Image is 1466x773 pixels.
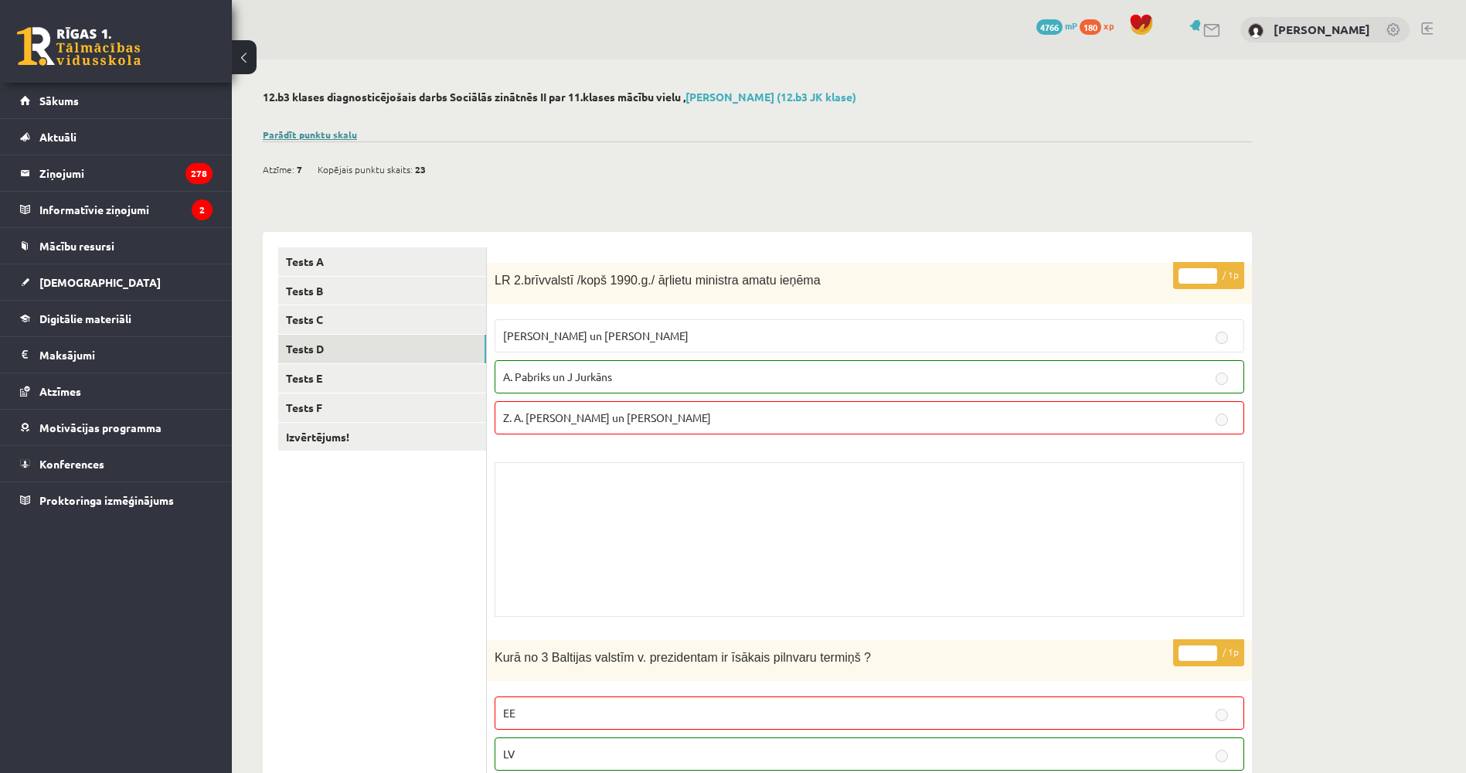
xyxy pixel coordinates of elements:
[495,651,871,664] span: Kurā no 3 Baltijas valstīm v. prezidentam ir īsākais pilnvaru termiņš ?
[20,155,213,191] a: Ziņojumi278
[1173,262,1244,289] p: / 1p
[39,493,174,507] span: Proktoringa izmēģinājums
[1274,22,1370,37] a: [PERSON_NAME]
[278,305,486,334] a: Tests C
[1216,373,1228,385] input: A. Pabriks un J Jurkāns
[263,128,357,141] a: Parādīt punktu skalu
[503,369,612,383] span: A. Pabriks un J Jurkāns
[278,277,486,305] a: Tests B
[263,90,1252,104] h2: 12.b3 klases diagnosticējošais darbs Sociālās zinātnēs II par 11.klases mācību vielu ,
[39,312,131,325] span: Digitālie materiāli
[39,155,213,191] legend: Ziņojumi
[1080,19,1101,35] span: 180
[20,83,213,118] a: Sākums
[1036,19,1077,32] a: 4766 mP
[39,457,104,471] span: Konferences
[20,337,213,373] a: Maksājumi
[1104,19,1114,32] span: xp
[20,410,213,445] a: Motivācijas programma
[1216,332,1228,344] input: [PERSON_NAME] un [PERSON_NAME]
[1216,414,1228,426] input: Z. A. [PERSON_NAME] un [PERSON_NAME]
[1173,639,1244,666] p: / 1p
[503,410,711,424] span: Z. A. [PERSON_NAME] un [PERSON_NAME]
[263,158,294,181] span: Atzīme:
[297,158,302,181] span: 7
[1065,19,1077,32] span: mP
[20,228,213,264] a: Mācību resursi
[20,301,213,336] a: Digitālie materiāli
[20,119,213,155] a: Aktuāli
[39,130,77,144] span: Aktuāli
[39,337,213,373] legend: Maksājumi
[1080,19,1121,32] a: 180 xp
[278,247,486,276] a: Tests A
[39,384,81,398] span: Atzīmes
[1216,750,1228,762] input: LV
[20,373,213,409] a: Atzīmes
[503,329,689,342] span: [PERSON_NAME] un [PERSON_NAME]
[20,446,213,482] a: Konferences
[185,163,213,184] i: 278
[495,274,821,287] span: LR 2.brīvvalstī /kopš 1990.g./ āŗlietu ministra amatu ieņēma
[415,158,426,181] span: 23
[278,364,486,393] a: Tests E
[39,239,114,253] span: Mācību resursi
[39,421,162,434] span: Motivācijas programma
[318,158,413,181] span: Kopējais punktu skaits:
[1216,709,1228,721] input: EE
[17,27,141,66] a: Rīgas 1. Tālmācības vidusskola
[39,275,161,289] span: [DEMOGRAPHIC_DATA]
[685,90,856,104] a: [PERSON_NAME] (12.b3 JK klase)
[192,199,213,220] i: 2
[503,747,515,761] span: LV
[39,94,79,107] span: Sākums
[20,264,213,300] a: [DEMOGRAPHIC_DATA]
[39,192,213,227] legend: Informatīvie ziņojumi
[503,706,515,720] span: EE
[278,393,486,422] a: Tests F
[1036,19,1063,35] span: 4766
[20,482,213,518] a: Proktoringa izmēģinājums
[278,423,486,451] a: Izvērtējums!
[278,335,486,363] a: Tests D
[20,192,213,227] a: Informatīvie ziņojumi2
[1248,23,1264,39] img: Oskars Pokrovskis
